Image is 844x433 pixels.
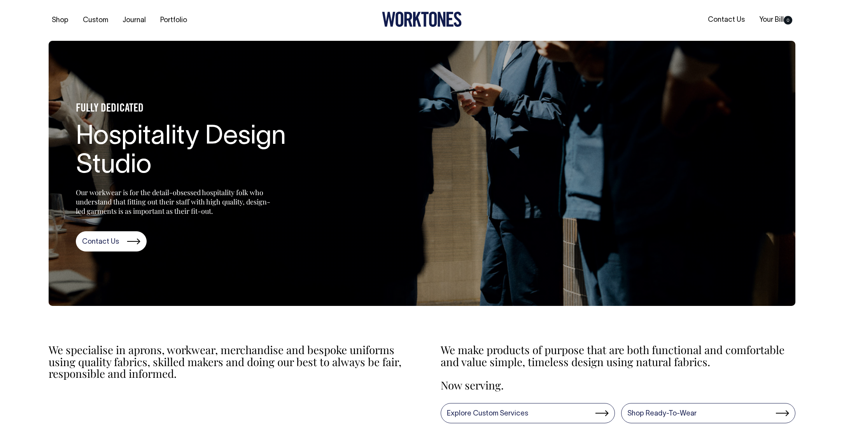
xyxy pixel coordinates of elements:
p: We specialise in aprons, workwear, merchandise and bespoke uniforms using quality fabrics, skille... [49,344,404,380]
a: Shop Ready-To-Wear [621,403,795,423]
h4: FULLY DEDICATED [76,103,309,115]
a: Portfolio [157,14,190,27]
p: Our workwear is for the detail-obsessed hospitality folk who understand that fitting out their st... [76,188,270,216]
a: Contact Us [705,14,748,26]
p: Now serving. [441,379,796,391]
a: Journal [119,14,149,27]
p: We make products of purpose that are both functional and comfortable and value simple, timeless d... [441,344,796,368]
a: Explore Custom Services [441,403,615,423]
a: Contact Us [76,231,147,251]
a: Custom [80,14,111,27]
a: Shop [49,14,72,27]
span: 0 [784,16,792,24]
a: Your Bill0 [756,14,795,26]
h1: Hospitality Design Studio [76,123,309,181]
